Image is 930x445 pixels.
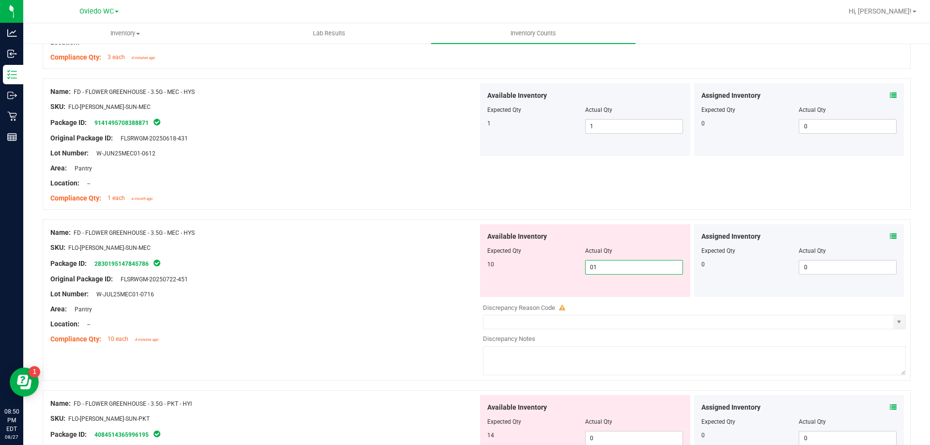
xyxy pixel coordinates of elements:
span: Lab Results [300,29,358,38]
span: Discrepancy Reason Code [483,304,555,311]
span: Name: [50,88,71,95]
span: -- [82,321,90,328]
span: Original Package ID: [50,134,113,142]
span: Package ID: [50,119,87,126]
p: 08/27 [4,433,19,441]
span: In Sync [153,258,161,268]
span: Package ID: [50,430,87,438]
span: Compliance Qty: [50,53,101,61]
span: FLSRWGM-20250618-431 [116,135,188,142]
span: W-JUN25MEC01-0612 [92,150,155,157]
span: Inventory Counts [497,29,569,38]
span: Expected Qty [487,107,521,113]
span: Lot Number: [50,149,89,157]
span: In Sync [153,429,161,439]
a: Inventory [23,23,227,44]
inline-svg: Retail [7,111,17,121]
iframe: Resource center unread badge [29,366,40,378]
span: 1 each [108,195,125,201]
span: 14 [487,432,494,439]
div: Actual Qty [799,417,897,426]
input: 0 [799,431,896,445]
span: 1 [487,120,491,127]
span: FD - FLOWER GREENHOUSE - 3.5G - PKT - HYI [74,400,192,407]
div: 0 [701,431,799,440]
a: 2830195147845786 [94,261,149,267]
span: 4 minutes ago [131,56,155,60]
span: 10 each [108,336,128,342]
span: FD - FLOWER GREENHOUSE - 3.5G - MEC - HYS [74,230,195,236]
span: Compliance Qty: [50,194,101,202]
div: Expected Qty [701,246,799,255]
span: FLSRWGM-20250722-451 [116,276,188,283]
inline-svg: Inbound [7,49,17,59]
span: Name: [50,399,71,407]
span: Inventory [24,29,227,38]
span: Available Inventory [487,91,547,101]
a: Lab Results [227,23,431,44]
span: 10 [487,261,494,268]
span: Location: [50,179,79,187]
span: Actual Qty [585,418,612,425]
iframe: Resource center [10,368,39,397]
inline-svg: Outbound [7,91,17,100]
span: SKU: [50,414,65,422]
span: Area: [50,305,67,313]
a: 9141495708388871 [94,120,149,126]
span: FLO-[PERSON_NAME]-SUN-MEC [68,104,151,110]
div: Actual Qty [799,246,897,255]
inline-svg: Reports [7,132,17,142]
span: Area: [50,164,67,172]
span: FD - FLOWER GREENHOUSE - 3.5G - MEC - HYS [74,89,195,95]
span: Original Package ID: [50,275,113,283]
span: 3 each [108,54,125,61]
div: 0 [701,119,799,128]
span: Available Inventory [487,402,547,413]
span: In Sync [153,117,161,127]
input: 0 [799,120,896,133]
div: Expected Qty [701,417,799,426]
span: Package ID: [50,260,87,267]
span: Assigned Inventory [701,91,760,101]
span: Oviedo WC [79,7,114,15]
span: Assigned Inventory [701,231,760,242]
span: Available Inventory [487,231,547,242]
div: Expected Qty [701,106,799,114]
span: 4 minutes ago [135,338,158,342]
div: Actual Qty [799,106,897,114]
span: -- [82,39,90,46]
span: -- [82,180,90,187]
span: Pantry [70,165,92,172]
span: Expected Qty [487,247,521,254]
span: W-JUL25MEC01-0716 [92,291,154,298]
span: SKU: [50,103,65,110]
span: Assigned Inventory [701,402,760,413]
span: FLO-[PERSON_NAME]-SUN-MEC [68,245,151,251]
a: 4084514365996195 [94,431,149,438]
p: 08:50 PM EDT [4,407,19,433]
div: 0 [701,260,799,269]
input: 0 [799,261,896,274]
span: Name: [50,229,71,236]
input: 0 [586,431,682,445]
span: Pantry [70,306,92,313]
span: Actual Qty [585,107,612,113]
div: Discrepancy Notes [483,334,906,344]
span: Expected Qty [487,418,521,425]
span: Lot Number: [50,290,89,298]
a: Inventory Counts [431,23,635,44]
input: 1 [586,120,682,133]
span: Actual Qty [585,247,612,254]
span: a month ago [131,197,153,201]
inline-svg: Analytics [7,28,17,38]
span: FLO-[PERSON_NAME]-SUN-PKT [68,415,150,422]
span: SKU: [50,244,65,251]
inline-svg: Inventory [7,70,17,79]
span: Location: [50,320,79,328]
span: Hi, [PERSON_NAME]! [849,7,912,15]
span: Location: [50,38,79,46]
span: select [893,315,905,329]
span: Compliance Qty: [50,335,101,343]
